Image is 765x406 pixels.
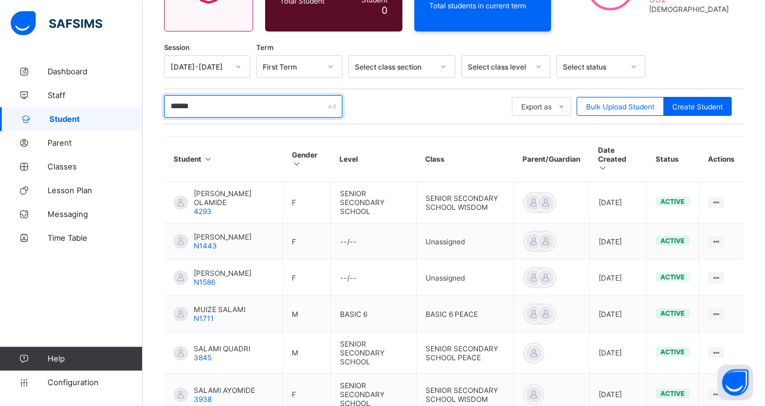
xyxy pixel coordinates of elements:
span: 4293 [194,207,212,216]
span: Configuration [48,377,142,387]
td: Unassigned [416,260,514,296]
th: Date Created [589,137,647,182]
span: N1711 [194,314,214,323]
span: SALAMI AYOMIDE [194,386,255,395]
div: First Term [263,62,320,71]
td: --/-- [330,224,416,260]
span: Export as [521,102,552,111]
td: M [283,332,330,374]
td: [DATE] [589,260,647,296]
span: active [660,348,685,356]
span: Classes [48,162,143,171]
span: Help [48,354,142,363]
span: active [660,309,685,317]
div: [DATE]-[DATE] [171,62,228,71]
span: [PERSON_NAME] [194,269,251,278]
td: F [283,182,330,224]
span: MUIZE SALAMI [194,305,245,314]
td: BASIC 6 PEACE [416,296,514,332]
i: Sort in Ascending Order [598,163,608,172]
div: Select status [563,62,624,71]
th: Parent/Guardian [514,137,589,182]
span: [DEMOGRAPHIC_DATA] [649,5,729,14]
span: 3938 [194,395,212,404]
i: Sort in Ascending Order [203,155,213,163]
span: Session [164,43,190,52]
span: Parent [48,138,143,147]
td: SENIOR SECONDARY SCHOOL [330,332,416,374]
span: 0 [382,4,388,16]
th: Gender [283,137,330,182]
span: active [660,197,685,206]
td: SENIOR SECONDARY SCHOOL PEACE [416,332,514,374]
span: active [660,389,685,398]
td: [DATE] [589,296,647,332]
td: SENIOR SECONDARY SCHOOL [330,182,416,224]
span: Lesson Plan [48,185,143,195]
span: Bulk Upload Student [586,102,654,111]
td: F [283,224,330,260]
td: F [283,260,330,296]
span: N1443 [194,241,217,250]
td: SENIOR SECONDARY SCHOOL WISDOM [416,182,514,224]
td: M [283,296,330,332]
th: Class [416,137,514,182]
span: active [660,273,685,281]
img: safsims [11,11,102,36]
span: [PERSON_NAME] OLAMIDE [194,189,273,207]
span: [PERSON_NAME] [194,232,251,241]
span: active [660,237,685,245]
span: Total students in current term [429,1,537,10]
i: Sort in Ascending Order [292,159,302,168]
span: Create Student [672,102,723,111]
td: [DATE] [589,182,647,224]
span: Term [256,43,273,52]
span: Time Table [48,233,143,243]
td: Unassigned [416,224,514,260]
span: Student [49,114,143,124]
th: Level [330,137,416,182]
td: [DATE] [589,332,647,374]
span: Staff [48,90,143,100]
span: 3845 [194,353,212,362]
th: Status [647,137,699,182]
button: Open asap [717,364,753,400]
td: [DATE] [589,224,647,260]
td: BASIC 6 [330,296,416,332]
span: SALAMI QUADRI [194,344,250,353]
span: Dashboard [48,67,143,76]
span: Messaging [48,209,143,219]
span: N1586 [194,278,215,287]
div: Select class level [468,62,528,71]
div: Select class section [355,62,433,71]
th: Actions [699,137,744,182]
td: --/-- [330,260,416,296]
th: Student [165,137,283,182]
